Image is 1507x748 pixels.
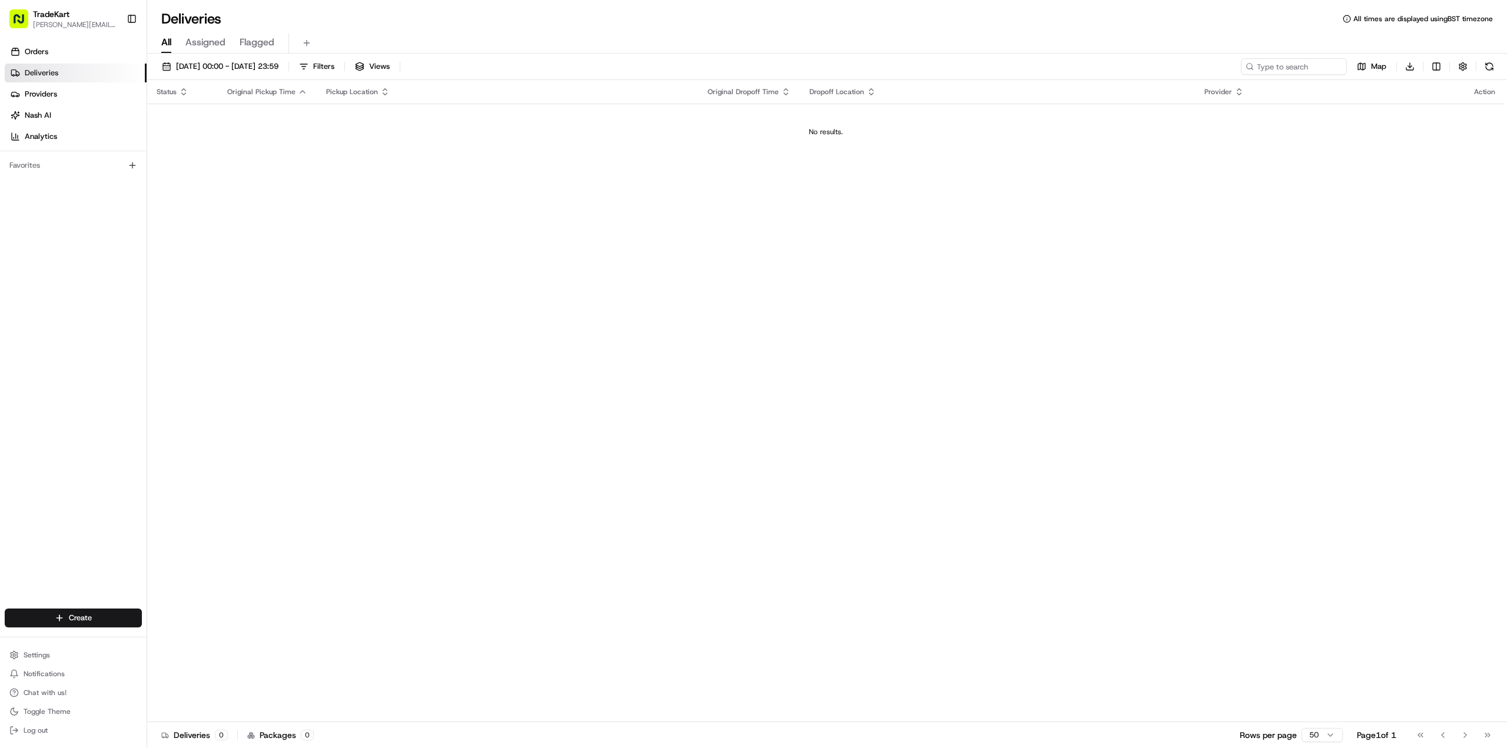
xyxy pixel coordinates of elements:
span: [DATE] 00:00 - [DATE] 23:59 [176,61,278,72]
span: Create [69,613,92,623]
a: Providers [5,85,147,104]
button: Map [1352,58,1392,75]
span: Notifications [24,669,65,679]
span: All [161,35,171,49]
button: Filters [294,58,340,75]
button: Views [350,58,395,75]
button: Chat with us! [5,684,142,701]
span: Chat with us! [24,688,67,697]
span: Pickup Location [326,87,378,97]
div: Packages [247,729,314,741]
span: Nash AI [25,110,51,121]
button: Notifications [5,666,142,682]
span: Analytics [25,131,57,142]
span: Orders [25,46,48,57]
span: Toggle Theme [24,707,71,716]
div: 0 [215,730,228,740]
span: Status [157,87,177,97]
span: Settings [24,650,50,660]
div: Deliveries [161,729,228,741]
span: Map [1371,61,1386,72]
a: Orders [5,42,147,61]
button: Log out [5,722,142,739]
span: Providers [25,89,57,99]
button: Create [5,609,142,627]
h1: Deliveries [161,9,221,28]
a: Nash AI [5,106,147,125]
span: Views [369,61,390,72]
span: Assigned [185,35,225,49]
span: All times are displayed using BST timezone [1353,14,1493,24]
span: Dropoff Location [809,87,864,97]
button: Toggle Theme [5,703,142,720]
a: Analytics [5,127,147,146]
button: TradeKart[PERSON_NAME][EMAIL_ADDRESS][PERSON_NAME][DOMAIN_NAME] [5,5,122,33]
span: Original Pickup Time [227,87,296,97]
div: Favorites [5,156,142,175]
a: Deliveries [5,64,147,82]
span: Filters [313,61,334,72]
div: No results. [152,127,1500,137]
button: [PERSON_NAME][EMAIL_ADDRESS][PERSON_NAME][DOMAIN_NAME] [33,20,117,29]
button: Settings [5,647,142,663]
input: Type to search [1241,58,1347,75]
button: [DATE] 00:00 - [DATE] 23:59 [157,58,284,75]
button: Refresh [1481,58,1498,75]
div: Page 1 of 1 [1357,729,1396,741]
p: Rows per page [1240,729,1297,741]
span: Flagged [240,35,274,49]
span: Original Dropoff Time [708,87,779,97]
div: Action [1474,87,1495,97]
div: 0 [301,730,314,740]
span: Log out [24,726,48,735]
span: Deliveries [25,68,58,78]
button: TradeKart [33,8,69,20]
span: Provider [1204,87,1232,97]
